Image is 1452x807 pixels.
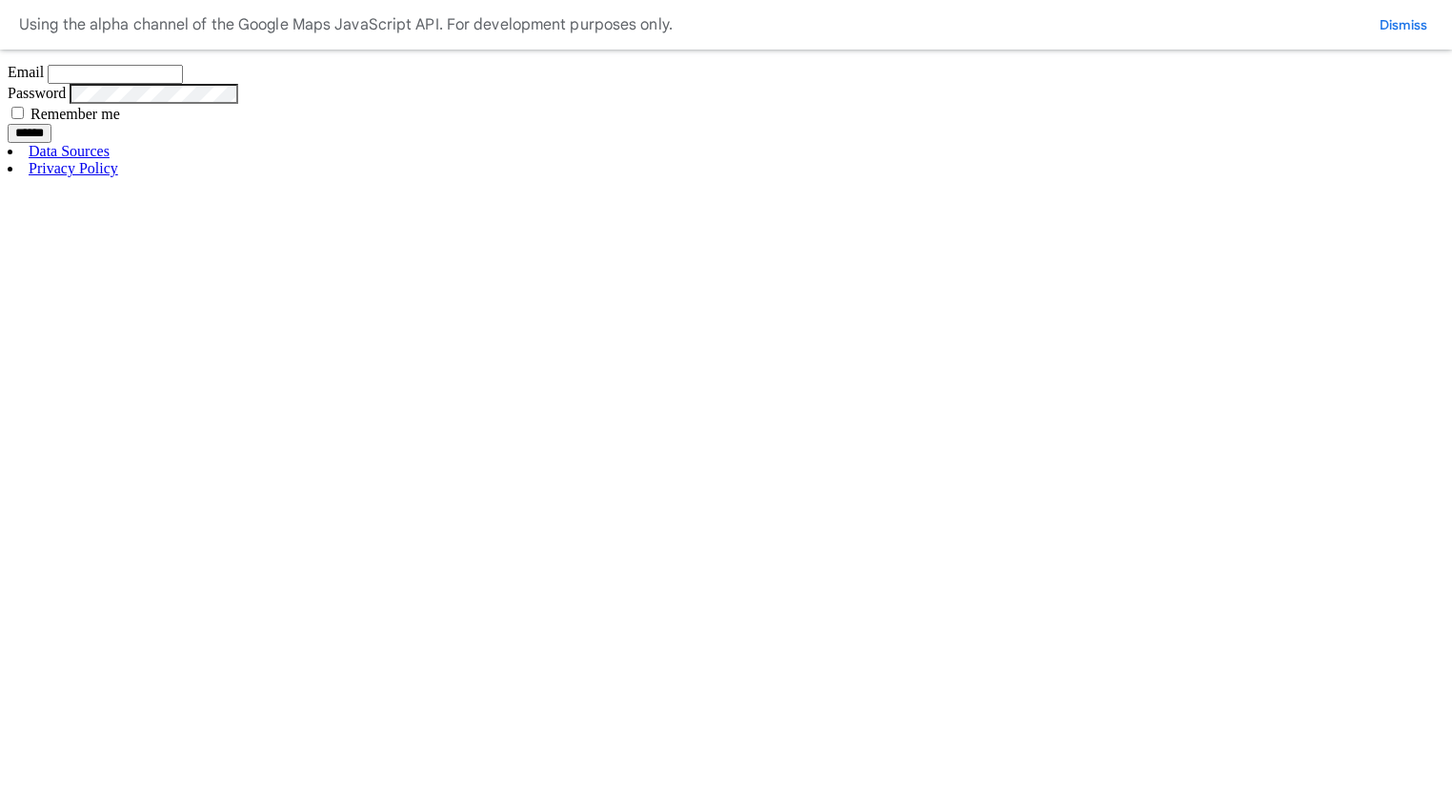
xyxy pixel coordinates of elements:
label: Remember me [30,106,120,122]
label: Password [8,85,66,101]
div: Using the alpha channel of the Google Maps JavaScript API. For development purposes only. [19,11,673,38]
button: Dismiss [1374,15,1433,34]
a: Data Sources [29,143,110,159]
label: Email [8,64,44,80]
a: Privacy Policy [29,160,118,176]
